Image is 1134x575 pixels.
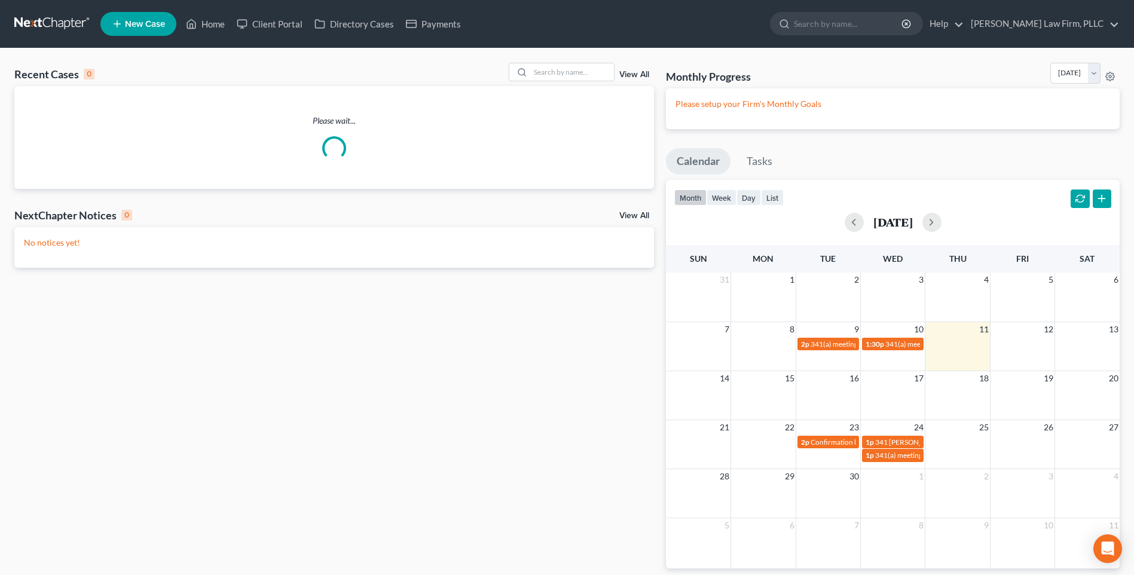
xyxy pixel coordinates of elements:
[848,469,860,484] span: 30
[983,273,990,287] span: 4
[924,13,964,35] a: Help
[820,253,836,264] span: Tue
[125,20,165,29] span: New Case
[978,420,990,435] span: 25
[866,438,874,446] span: 1p
[801,438,809,446] span: 2p
[675,98,1110,110] p: Please setup your Firm's Monthly Goals
[1043,420,1054,435] span: 26
[1108,518,1120,533] span: 11
[784,469,796,484] span: 29
[719,469,730,484] span: 28
[1047,273,1054,287] span: 5
[811,438,946,446] span: Confirmation hearing for [PERSON_NAME]
[1108,420,1120,435] span: 27
[949,253,967,264] span: Thu
[885,340,1060,348] span: 341(a) meeting for [PERSON_NAME]' [PERSON_NAME]
[811,340,926,348] span: 341(a) meeting for [PERSON_NAME]
[666,148,730,175] a: Calendar
[918,469,925,484] span: 1
[784,420,796,435] span: 22
[848,371,860,386] span: 16
[1112,469,1120,484] span: 4
[719,273,730,287] span: 31
[853,518,860,533] span: 7
[666,69,751,84] h3: Monthly Progress
[1043,518,1054,533] span: 10
[400,13,467,35] a: Payments
[788,518,796,533] span: 6
[723,322,730,337] span: 7
[736,148,783,175] a: Tasks
[866,451,874,460] span: 1p
[788,322,796,337] span: 8
[719,420,730,435] span: 21
[736,189,761,206] button: day
[761,189,784,206] button: list
[801,340,809,348] span: 2p
[918,518,925,533] span: 8
[690,253,707,264] span: Sun
[784,371,796,386] span: 15
[978,322,990,337] span: 11
[794,13,903,35] input: Search by name...
[1093,534,1122,563] div: Open Intercom Messenger
[875,438,945,446] span: 341 [PERSON_NAME]
[14,208,132,222] div: NextChapter Notices
[1080,253,1095,264] span: Sat
[918,273,925,287] span: 3
[719,371,730,386] span: 14
[308,13,400,35] a: Directory Cases
[853,273,860,287] span: 2
[1108,322,1120,337] span: 13
[1047,469,1054,484] span: 3
[913,322,925,337] span: 10
[1016,253,1029,264] span: Fri
[866,340,884,348] span: 1:30p
[14,115,654,127] p: Please wait...
[788,273,796,287] span: 1
[1043,371,1054,386] span: 19
[753,253,774,264] span: Mon
[848,420,860,435] span: 23
[674,189,707,206] button: month
[180,13,231,35] a: Home
[619,212,649,220] a: View All
[883,253,903,264] span: Wed
[231,13,308,35] a: Client Portal
[1043,322,1054,337] span: 12
[84,69,94,79] div: 0
[913,371,925,386] span: 17
[1108,371,1120,386] span: 20
[875,451,991,460] span: 341(a) meeting for [PERSON_NAME]
[121,210,132,221] div: 0
[853,322,860,337] span: 9
[14,67,94,81] div: Recent Cases
[965,13,1119,35] a: [PERSON_NAME] Law Firm, PLLC
[983,518,990,533] span: 9
[983,469,990,484] span: 2
[978,371,990,386] span: 18
[707,189,736,206] button: week
[873,216,913,228] h2: [DATE]
[24,237,644,249] p: No notices yet!
[723,518,730,533] span: 5
[619,71,649,79] a: View All
[913,420,925,435] span: 24
[530,63,614,81] input: Search by name...
[1112,273,1120,287] span: 6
